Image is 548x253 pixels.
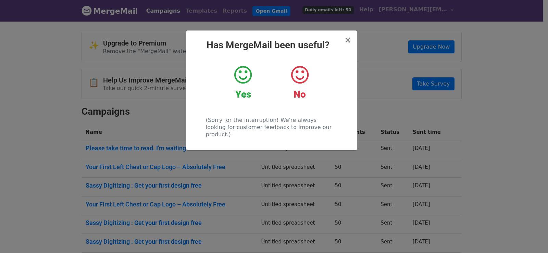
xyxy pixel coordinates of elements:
a: Yes [220,65,266,100]
button: Close [344,36,351,44]
a: No [276,65,323,100]
strong: No [294,89,306,100]
span: × [344,35,351,45]
p: (Sorry for the interruption! We're always looking for customer feedback to improve our product.) [206,116,337,138]
strong: Yes [235,89,251,100]
h2: Has MergeMail been useful? [192,39,351,51]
